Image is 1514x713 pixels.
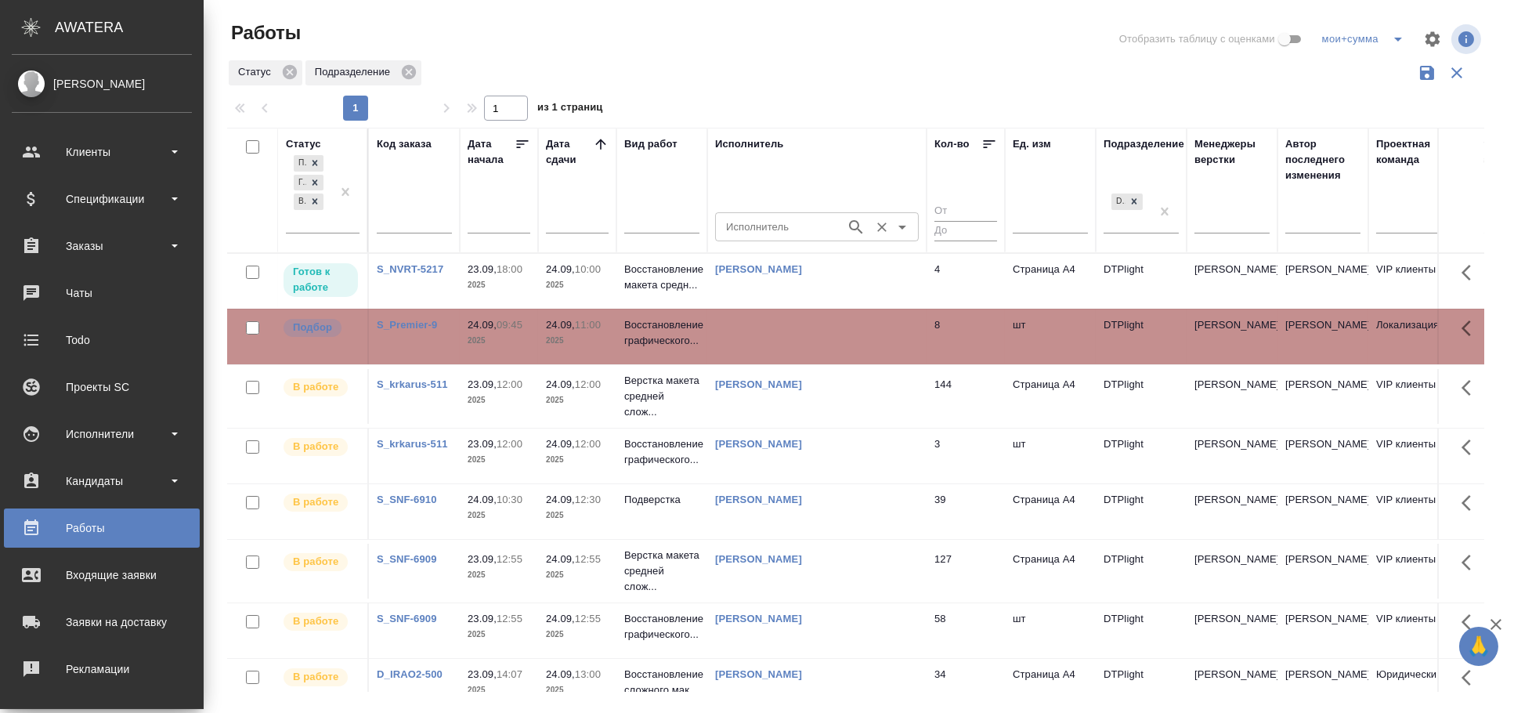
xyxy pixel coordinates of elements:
p: 24.09, [546,668,575,680]
a: [PERSON_NAME] [715,553,802,565]
td: DTPlight [1096,603,1187,658]
p: 12:00 [575,378,601,390]
div: Исполнитель выполняет работу [282,436,360,458]
p: 24.09, [546,319,575,331]
button: Здесь прячутся важные кнопки [1452,369,1490,407]
a: S_krkarus-511 [377,378,448,390]
p: 24.09, [546,613,575,624]
td: [PERSON_NAME] [1277,544,1368,599]
p: 24.09, [546,438,575,450]
a: [PERSON_NAME] [715,494,802,505]
td: 4 [927,254,1005,309]
a: S_Premier-9 [377,319,437,331]
div: Проектная команда [1376,136,1451,168]
p: 2025 [546,333,609,349]
p: 2025 [468,508,530,523]
div: Подразделение [1104,136,1184,152]
button: 🙏 [1459,627,1498,666]
a: S_krkarus-511 [377,438,448,450]
p: 24.09, [546,378,575,390]
div: Подбор [294,155,306,172]
td: Страница А4 [1005,369,1096,424]
div: Ед. изм [1013,136,1051,152]
p: В работе [293,669,338,685]
a: Входящие заявки [4,556,200,595]
button: Поиск [844,215,868,239]
p: В работе [293,613,338,629]
a: Проекты SC [4,367,200,407]
button: Здесь прячутся важные кнопки [1452,544,1490,581]
a: S_SNF-6909 [377,613,437,624]
p: 2025 [468,333,530,349]
p: 2025 [546,682,609,698]
div: Входящие заявки [12,563,192,587]
td: 8 [927,309,1005,364]
p: 23.09, [468,613,497,624]
button: Здесь прячутся важные кнопки [1452,254,1490,291]
button: Сбросить фильтры [1442,58,1472,88]
p: [PERSON_NAME] [1194,436,1270,452]
p: 2025 [546,567,609,583]
td: [PERSON_NAME] [1277,429,1368,483]
button: Open [891,216,913,238]
div: Заявки на доставку [12,610,192,634]
td: [PERSON_NAME] [1277,254,1368,309]
p: 2025 [546,393,609,408]
div: Подразделение [305,60,421,85]
p: 2025 [546,277,609,293]
p: 23.09, [468,438,497,450]
p: Статус [238,64,276,80]
div: Кандидаты [12,469,192,493]
td: VIP клиенты [1368,254,1459,309]
p: [PERSON_NAME] [1194,317,1270,333]
div: Исполнители [12,422,192,446]
input: От [934,202,997,222]
div: Менеджеры верстки [1194,136,1270,168]
p: 11:00 [575,319,601,331]
p: 12:55 [497,553,522,565]
div: split button [1318,27,1414,52]
button: Здесь прячутся важные кнопки [1452,429,1490,466]
a: Todo [4,320,200,360]
td: [PERSON_NAME] [1277,603,1368,658]
div: В работе [294,194,306,210]
a: S_NVRT-5217 [377,263,443,275]
a: S_SNF-6909 [377,553,437,565]
td: VIP клиенты [1368,603,1459,658]
a: Работы [4,509,200,548]
p: 2025 [468,682,530,698]
div: DTPlight [1111,194,1126,210]
p: Восстановление сложного мак... [624,667,699,698]
p: 23.09, [468,378,497,390]
td: 39 [927,484,1005,539]
button: Здесь прячутся важные кнопки [1452,603,1490,641]
a: Чаты [4,273,200,313]
td: VIP клиенты [1368,484,1459,539]
a: [PERSON_NAME] [715,668,802,680]
td: 127 [927,544,1005,599]
div: Дата сдачи [546,136,593,168]
td: [PERSON_NAME] [1277,484,1368,539]
p: Верстка макета средней слож... [624,548,699,595]
p: 12:00 [497,438,522,450]
p: 12:55 [575,553,601,565]
div: Проекты SC [12,375,192,399]
p: [PERSON_NAME] [1194,262,1270,277]
p: 14:07 [497,668,522,680]
input: До [934,221,997,241]
button: Очистить [871,216,893,238]
p: Верстка макета средней слож... [624,373,699,420]
span: Посмотреть информацию [1451,24,1484,54]
a: [PERSON_NAME] [715,438,802,450]
div: Исполнитель выполняет работу [282,492,360,513]
td: [PERSON_NAME] [1277,309,1368,364]
div: Исполнитель [715,136,784,152]
td: DTPlight [1096,544,1187,599]
div: Исполнитель выполняет работу [282,377,360,398]
div: Работы [12,516,192,540]
div: Заказы [12,234,192,258]
p: 10:30 [497,494,522,505]
p: 24.09, [468,319,497,331]
span: Отобразить таблицу с оценками [1119,31,1275,47]
p: 2025 [546,627,609,642]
